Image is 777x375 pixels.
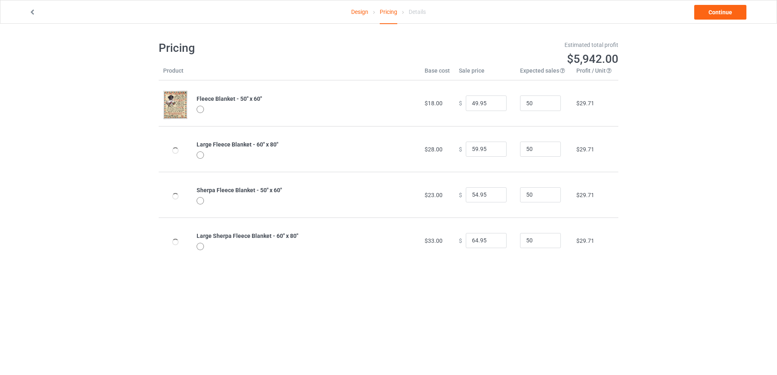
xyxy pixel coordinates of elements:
div: Pricing [380,0,397,24]
b: Large Sherpa Fleece Blanket - 60" x 80" [197,233,298,239]
div: Details [409,0,426,23]
b: Sherpa Fleece Blanket - 50" x 60" [197,187,282,193]
div: Estimated total profit [394,41,619,49]
a: Design [351,0,368,23]
b: Large Fleece Blanket - 60" x 80" [197,141,278,148]
span: $33.00 [425,237,443,244]
span: $ [459,191,462,198]
th: Base cost [420,67,454,80]
span: $ [459,100,462,107]
span: $5,942.00 [567,52,618,66]
span: $28.00 [425,146,443,153]
span: $18.00 [425,100,443,107]
span: $ [459,237,462,244]
a: Continue [694,5,746,20]
th: Profit / Unit [572,67,618,80]
th: Expected sales [516,67,572,80]
span: $29.71 [576,237,594,244]
h1: Pricing [159,41,383,55]
span: $29.71 [576,192,594,198]
span: $29.71 [576,146,594,153]
span: $ [459,146,462,152]
span: $23.00 [425,192,443,198]
th: Sale price [454,67,516,80]
span: $29.71 [576,100,594,107]
b: Fleece Blanket - 50" x 60" [197,95,262,102]
th: Product [159,67,192,80]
